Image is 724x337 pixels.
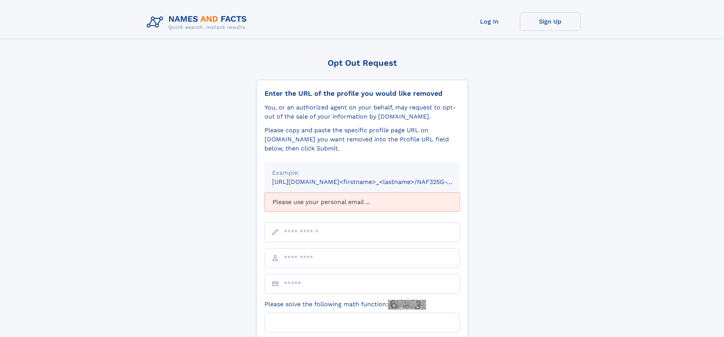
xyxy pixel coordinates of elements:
div: Enter the URL of the profile you would like removed [265,89,460,98]
div: Opt Out Request [257,58,468,68]
label: Please solve the following math function: [265,300,426,310]
div: Please copy and paste the specific profile page URL on [DOMAIN_NAME] you want removed into the Pr... [265,126,460,153]
a: Log In [459,12,520,31]
a: Sign Up [520,12,581,31]
div: Example: [272,168,452,177]
small: [URL][DOMAIN_NAME]<firstname>_<lastname>/NAF325G-xxxxxxxx [272,178,474,185]
img: Logo Names and Facts [144,12,253,33]
div: Please use your personal email ... [265,193,460,212]
div: You, or an authorized agent on your behalf, may request to opt-out of the sale of your informatio... [265,103,460,121]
